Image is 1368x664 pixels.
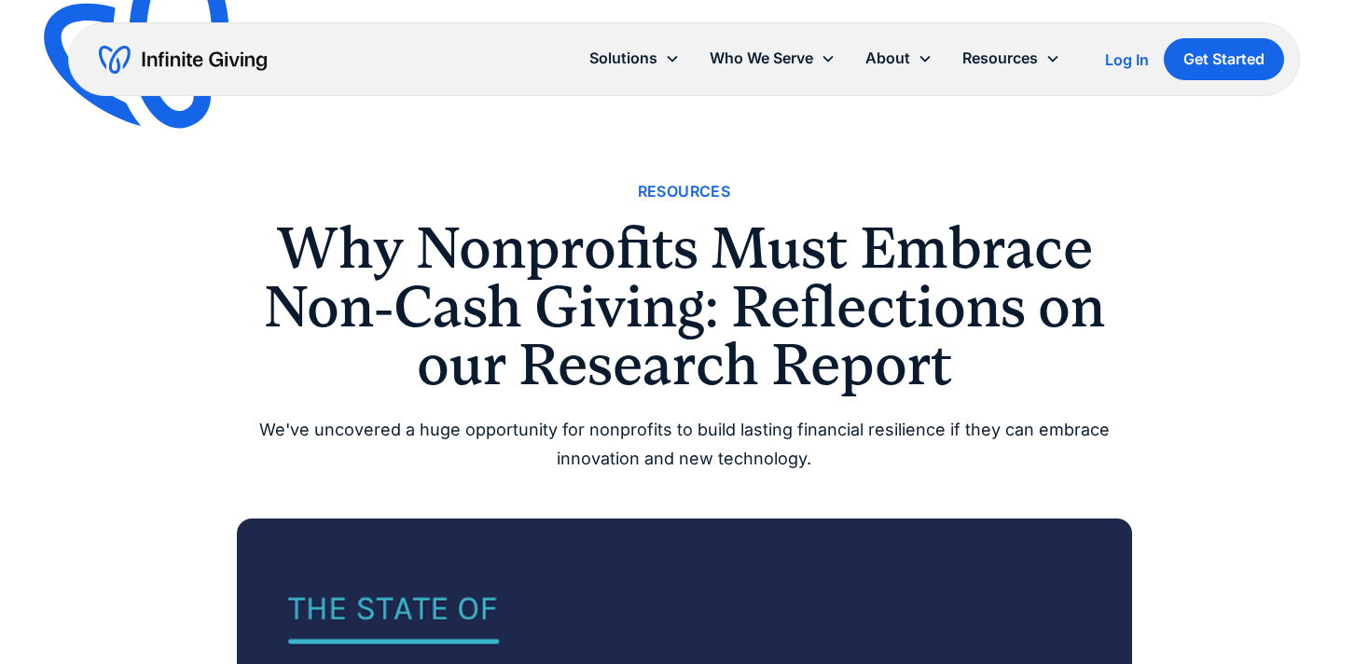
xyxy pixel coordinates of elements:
div: Resources [947,38,1075,78]
div: Solutions [589,46,657,71]
a: home [99,45,267,75]
a: Log In [1105,48,1149,71]
div: Who We Serve [710,46,813,71]
a: Get Started [1164,38,1284,80]
div: Log In [1105,52,1149,67]
div: We've uncovered a huge opportunity for nonprofits to build lasting financial resilience if they c... [237,416,1132,473]
h1: Why Nonprofits Must Embrace Non-Cash Giving: Reflections on our Research Report [237,219,1132,394]
div: Who We Serve [695,38,850,78]
div: About [865,46,910,71]
div: Solutions [574,38,695,78]
a: Resources [638,179,731,204]
div: Resources [962,46,1038,71]
div: About [850,38,947,78]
